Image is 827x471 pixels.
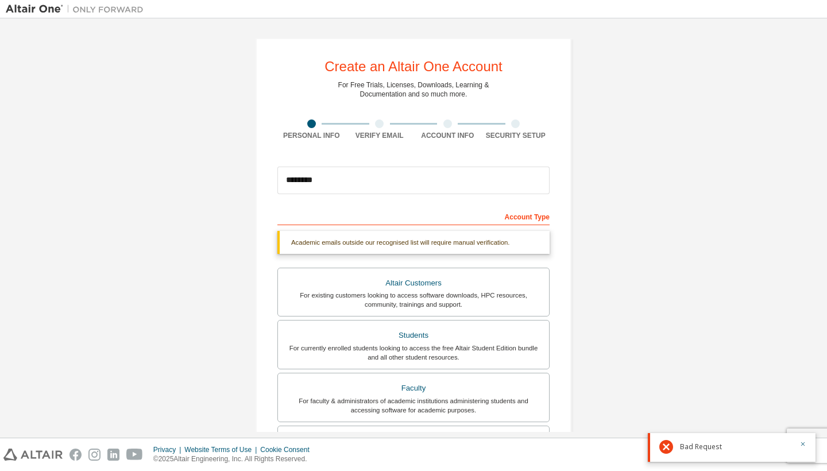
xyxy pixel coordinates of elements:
[324,60,503,74] div: Create an Altair One Account
[482,131,550,140] div: Security Setup
[338,80,489,99] div: For Free Trials, Licenses, Downloads, Learning & Documentation and so much more.
[285,327,542,343] div: Students
[285,396,542,415] div: For faculty & administrators of academic institutions administering students and accessing softwa...
[107,449,119,461] img: linkedin.svg
[285,343,542,362] div: For currently enrolled students looking to access the free Altair Student Edition bundle and all ...
[346,131,414,140] div: Verify Email
[285,291,542,309] div: For existing customers looking to access software downloads, HPC resources, community, trainings ...
[153,445,184,454] div: Privacy
[126,449,143,461] img: youtube.svg
[413,131,482,140] div: Account Info
[69,449,82,461] img: facebook.svg
[285,275,542,291] div: Altair Customers
[184,445,260,454] div: Website Terms of Use
[260,445,316,454] div: Cookie Consent
[277,207,550,225] div: Account Type
[3,449,63,461] img: altair_logo.svg
[6,3,149,15] img: Altair One
[153,454,316,464] p: © 2025 Altair Engineering, Inc. All Rights Reserved.
[277,231,550,254] div: Academic emails outside our recognised list will require manual verification.
[88,449,101,461] img: instagram.svg
[680,442,722,451] span: Bad Request
[285,380,542,396] div: Faculty
[277,131,346,140] div: Personal Info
